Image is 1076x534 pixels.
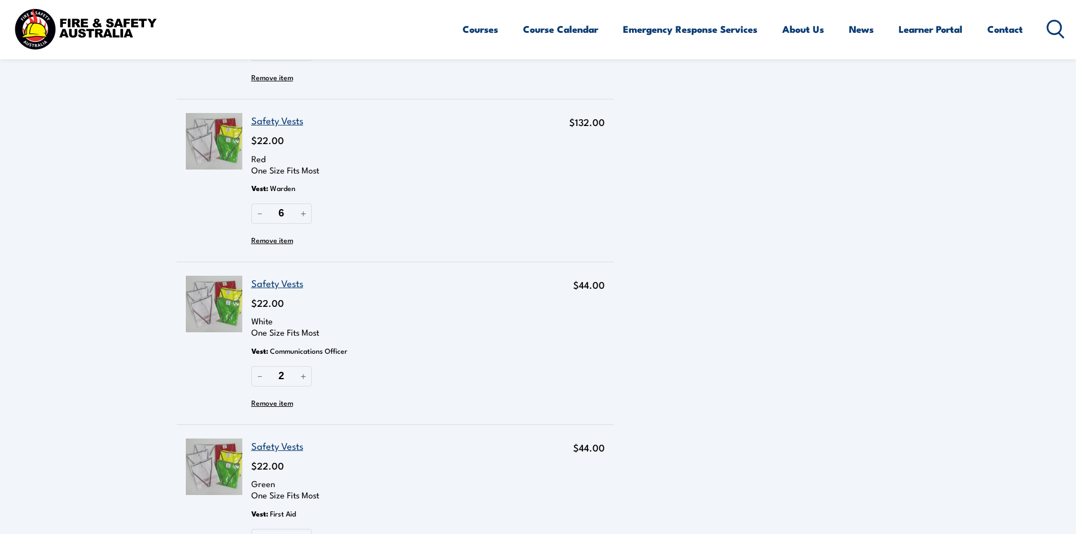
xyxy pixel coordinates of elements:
[270,342,347,359] span: Communications Officer
[295,203,312,223] button: Increase quantity of Safety Vests
[268,203,295,223] input: Quantity of Safety Vests in your cart.
[849,14,874,44] a: News
[987,14,1023,44] a: Contact
[251,478,548,501] p: Green One Size Fits Most
[270,179,295,196] span: Warden
[463,14,498,44] a: Courses
[251,296,284,310] span: $22.00
[251,231,293,248] button: Remove Safety Vests from cart
[573,277,605,292] span: $44.00
[251,68,293,85] button: Remove Safety Vests from cart
[251,276,303,290] a: Safety Vests
[899,14,962,44] a: Learner Portal
[523,14,598,44] a: Course Calendar
[623,14,757,44] a: Emergency Response Services
[251,439,303,453] a: Safety Vests
[251,366,268,386] button: Reduce quantity of Safety Vests
[251,505,268,522] span: Vest :
[251,180,268,197] span: Vest :
[251,203,268,223] button: Reduce quantity of Safety Vests
[251,133,284,147] span: $22.00
[573,440,605,454] span: $44.00
[251,342,268,359] span: Vest :
[251,113,303,127] a: Safety Vests
[186,276,242,332] img: Safety Vests
[251,394,293,411] button: Remove Safety Vests from cart
[251,458,284,472] span: $22.00
[569,115,605,129] span: $132.00
[295,366,312,386] button: Increase quantity of Safety Vests
[186,439,242,495] img: Safety Vests
[251,315,548,338] p: White One Size Fits Most
[270,505,296,522] span: First Aid
[268,366,295,386] input: Quantity of Safety Vests in your cart.
[251,153,548,176] p: Red One Size Fits Most
[186,113,242,170] img: Safety Vests
[782,14,824,44] a: About Us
